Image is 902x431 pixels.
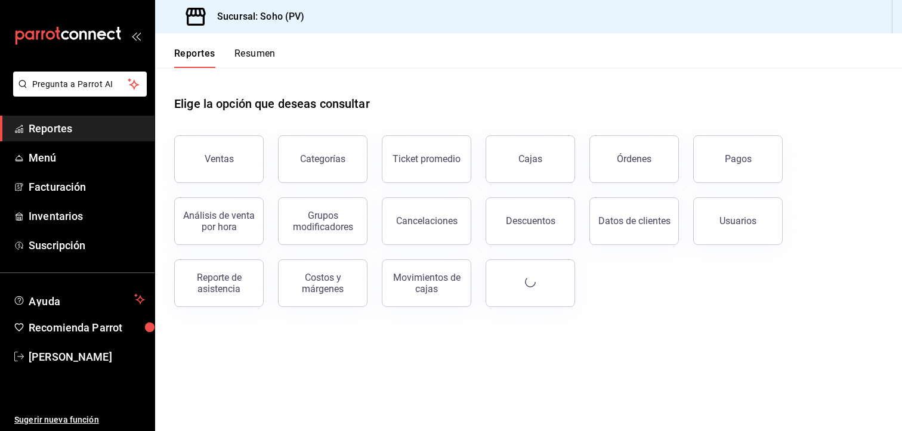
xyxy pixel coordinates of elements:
button: Pregunta a Parrot AI [13,72,147,97]
div: Reporte de asistencia [182,272,256,294]
button: Datos de clientes [589,197,679,245]
span: [PERSON_NAME] [29,349,145,365]
button: Ticket promedio [382,135,471,183]
button: Pagos [693,135,783,183]
h1: Elige la opción que deseas consultar [174,95,370,113]
span: Pregunta a Parrot AI [32,78,128,91]
button: Órdenes [589,135,679,183]
a: Pregunta a Parrot AI [8,86,147,99]
span: Ayuda [29,292,129,306]
button: Categorías [278,135,367,183]
button: Usuarios [693,197,783,245]
span: Suscripción [29,237,145,253]
span: Sugerir nueva función [14,414,145,426]
button: Reportes [174,48,215,68]
span: Reportes [29,120,145,137]
span: Menú [29,150,145,166]
button: Resumen [234,48,276,68]
button: Ventas [174,135,264,183]
div: Costos y márgenes [286,272,360,294]
div: Descuentos [506,215,555,227]
button: Costos y márgenes [278,259,367,307]
div: Usuarios [719,215,756,227]
div: Análisis de venta por hora [182,210,256,232]
button: Movimientos de cajas [382,259,471,307]
h3: Sucursal: Soho (PV) [208,10,305,24]
button: Cajas [486,135,575,183]
button: Reporte de asistencia [174,259,264,307]
div: Categorías [300,153,345,165]
button: open_drawer_menu [131,31,141,41]
div: Grupos modificadores [286,210,360,232]
span: Facturación [29,179,145,195]
button: Descuentos [486,197,575,245]
button: Grupos modificadores [278,197,367,245]
span: Inventarios [29,208,145,224]
button: Análisis de venta por hora [174,197,264,245]
div: Cajas [518,153,542,165]
div: Pagos [725,153,752,165]
div: Ventas [205,153,234,165]
div: Cancelaciones [396,215,458,227]
div: Movimientos de cajas [390,272,464,294]
div: navigation tabs [174,48,276,68]
span: Recomienda Parrot [29,320,145,336]
div: Ticket promedio [393,153,461,165]
div: Órdenes [617,153,651,165]
button: Cancelaciones [382,197,471,245]
div: Datos de clientes [598,215,671,227]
